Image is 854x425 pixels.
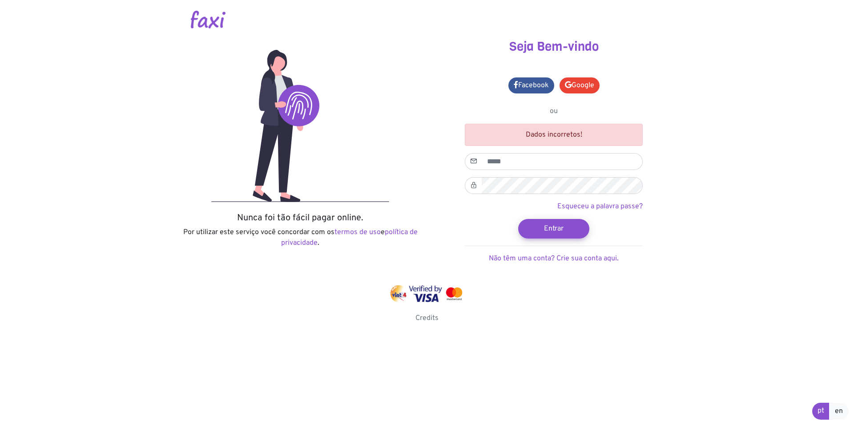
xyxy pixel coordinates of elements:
a: en [829,403,849,420]
h3: Seja Bem-vindo [434,39,674,54]
img: mastercard [444,285,464,302]
p: Por utilizar este serviço você concordar com os e . [180,227,420,248]
a: Google [560,77,600,93]
a: Facebook [508,77,554,93]
p: ou [465,106,643,117]
img: vinti4 [390,285,407,302]
h5: Nunca foi tão fácil pagar online. [180,213,420,223]
a: Credits [415,314,439,323]
a: termos de uso [334,228,381,237]
a: pt [812,403,830,420]
a: Não têm uma conta? Crie sua conta aqui. [489,254,619,263]
div: Dados incorretos! [465,124,643,146]
img: visa [409,285,442,302]
button: Entrar [518,219,589,239]
a: Esqueceu a palavra passe? [557,202,643,211]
